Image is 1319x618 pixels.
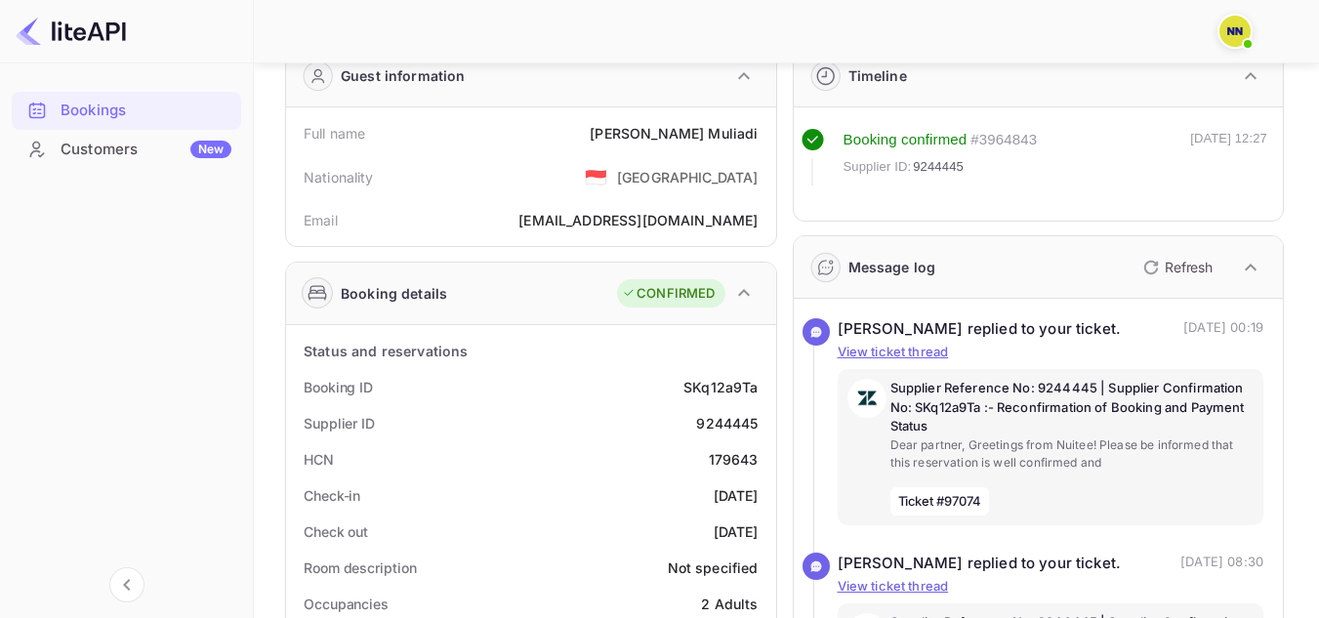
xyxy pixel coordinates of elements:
[844,157,912,177] span: Supplier ID:
[890,487,990,516] span: Ticket #97074
[1165,257,1213,277] p: Refresh
[304,210,338,230] div: Email
[518,210,758,230] div: [EMAIL_ADDRESS][DOMAIN_NAME]
[304,167,374,187] div: Nationality
[1180,553,1263,575] p: [DATE] 08:30
[838,577,1264,597] p: View ticket thread
[1219,16,1251,47] img: N/A N/A
[890,436,1255,472] p: Dear partner, Greetings from Nuitee! Please be informed that this reservation is well confirmed and
[838,318,1122,341] div: [PERSON_NAME] replied to your ticket.
[1183,318,1263,341] p: [DATE] 00:19
[12,92,241,128] a: Bookings
[12,131,241,169] div: CustomersNew
[341,283,447,304] div: Booking details
[12,131,241,167] a: CustomersNew
[304,594,389,614] div: Occupancies
[304,557,416,578] div: Room description
[12,92,241,130] div: Bookings
[622,284,715,304] div: CONFIRMED
[304,521,368,542] div: Check out
[913,157,964,177] span: 9244445
[847,379,886,418] img: AwvSTEc2VUhQAAAAAElFTkSuQmCC
[304,449,334,470] div: HCN
[190,141,231,158] div: New
[890,379,1255,436] p: Supplier Reference No: 9244445 | Supplier Confirmation No: SKq12a9Ta :- Reconfirmation of Booking...
[848,257,936,277] div: Message log
[844,129,968,151] div: Booking confirmed
[714,485,759,506] div: [DATE]
[304,485,360,506] div: Check-in
[304,123,365,144] div: Full name
[16,16,126,47] img: LiteAPI logo
[304,377,373,397] div: Booking ID
[701,594,758,614] div: 2 Adults
[970,129,1037,151] div: # 3964843
[696,413,758,433] div: 9244445
[61,100,231,122] div: Bookings
[1132,252,1220,283] button: Refresh
[61,139,231,161] div: Customers
[668,557,759,578] div: Not specified
[109,567,144,602] button: Collapse navigation
[590,123,758,144] div: [PERSON_NAME] Muliadi
[838,343,1264,362] p: View ticket thread
[714,521,759,542] div: [DATE]
[585,159,607,194] span: United States
[341,65,466,86] div: Guest information
[1190,129,1267,185] div: [DATE] 12:27
[304,341,468,361] div: Status and reservations
[683,377,758,397] div: SKq12a9Ta
[617,167,759,187] div: [GEOGRAPHIC_DATA]
[838,553,1122,575] div: [PERSON_NAME] replied to your ticket.
[848,65,907,86] div: Timeline
[304,413,375,433] div: Supplier ID
[709,449,759,470] div: 179643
